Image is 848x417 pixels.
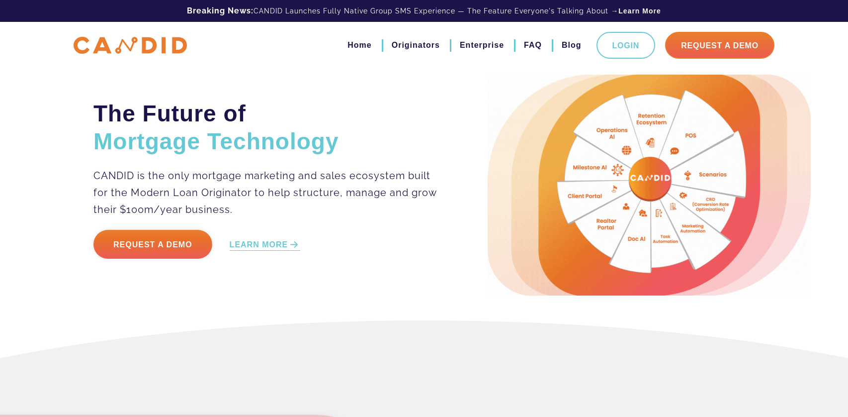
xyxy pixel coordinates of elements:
[74,37,187,54] img: CANDID APP
[524,37,542,54] a: FAQ
[392,37,440,54] a: Originators
[93,230,212,259] a: Request a Demo
[187,6,254,15] b: Breaking News:
[347,37,371,54] a: Home
[460,37,504,54] a: Enterprise
[562,37,582,54] a: Blog
[596,32,656,59] a: Login
[93,100,438,155] h2: The Future of
[93,128,339,154] span: Mortgage Technology
[665,32,774,59] a: Request A Demo
[488,75,811,296] img: Candid Hero Image
[93,167,438,218] p: CANDID is the only mortgage marketing and sales ecosystem built for the Modern Loan Originator to...
[230,239,301,251] a: LEARN MORE
[618,6,661,16] a: Learn More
